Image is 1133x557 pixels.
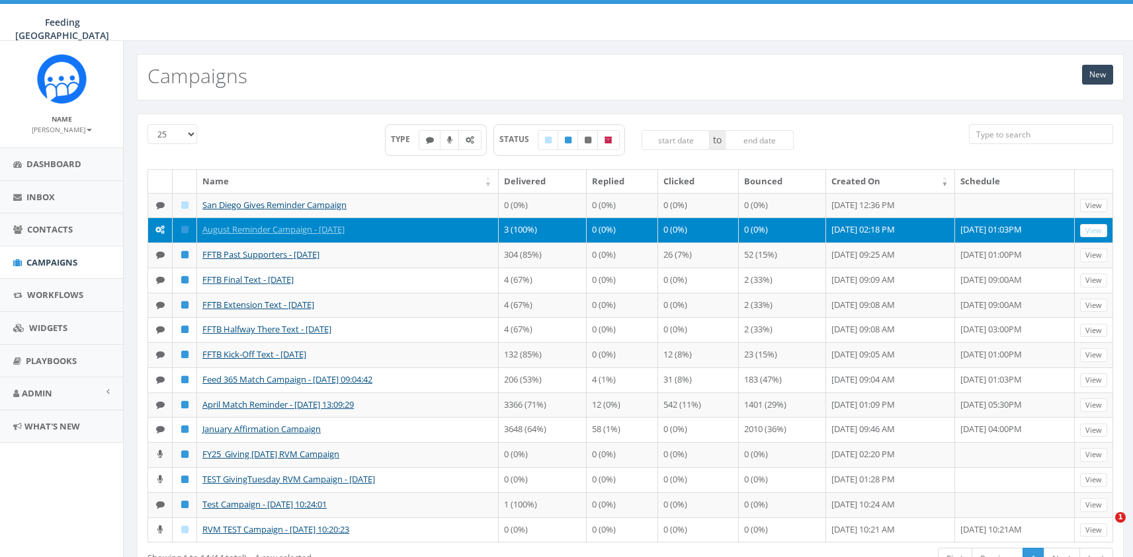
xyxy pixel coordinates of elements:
[1080,373,1107,387] a: View
[26,256,77,268] span: Campaigns
[202,473,375,485] a: TEST GivingTuesday RVM Campaign - [DATE]
[181,425,189,433] i: Published
[545,136,552,144] i: Draft
[826,242,955,268] td: [DATE] 09:25 AM
[1080,424,1107,437] a: View
[52,114,72,124] small: Name
[739,392,827,418] td: 1401 (29%)
[955,367,1075,392] td: [DATE] 01:03PM
[826,417,955,442] td: [DATE] 09:46 AM
[587,342,658,367] td: 0 (0%)
[499,442,587,467] td: 0 (0%)
[37,54,87,104] img: Rally_Corp_Icon.png
[658,193,738,218] td: 0 (0%)
[739,217,827,242] td: 0 (0%)
[585,136,591,144] i: Unpublished
[466,136,474,144] i: Automated Message
[156,201,165,209] i: Text SMS
[22,387,52,399] span: Admin
[955,317,1075,342] td: [DATE] 03:00PM
[826,293,955,318] td: [DATE] 09:08 AM
[499,417,587,442] td: 3648 (64%)
[587,417,658,442] td: 58 (1%)
[202,373,372,385] a: Feed 365 Match Campaign - [DATE] 09:04:42
[197,170,499,193] th: Name: activate to sort column ascending
[1080,448,1107,462] a: View
[1080,248,1107,262] a: View
[587,170,658,193] th: Replied
[955,342,1075,367] td: [DATE] 01:00PM
[1080,324,1107,338] a: View
[955,517,1075,542] td: [DATE] 10:21AM
[202,523,349,535] a: RVM TEST Campaign - [DATE] 10:20:23
[181,276,189,284] i: Published
[739,170,827,193] th: Bounced
[658,170,738,193] th: Clicked
[658,492,738,517] td: 0 (0%)
[181,301,189,309] i: Published
[739,442,827,467] td: 0 (0%)
[499,467,587,492] td: 0 (0%)
[739,317,827,342] td: 2 (33%)
[1088,512,1120,544] iframe: Intercom live chat
[658,217,738,242] td: 0 (0%)
[826,467,955,492] td: [DATE] 01:28 PM
[658,317,738,342] td: 0 (0%)
[181,201,189,209] i: Draft
[202,199,347,211] a: San Diego Gives Reminder Campaign
[426,136,434,144] i: Text SMS
[156,400,165,409] i: Text SMS
[202,223,345,235] a: August Reminder Campaign - [DATE]
[202,299,314,311] a: FFTB Extension Text - [DATE]
[739,193,827,218] td: 0 (0%)
[202,448,339,460] a: FY25_Giving [DATE] RVM Campaign
[202,498,327,510] a: Test Campaign - [DATE] 10:24:01
[955,293,1075,318] td: [DATE] 09:00AM
[32,125,92,134] small: [PERSON_NAME]
[826,170,955,193] th: Created On: activate to sort column ascending
[739,492,827,517] td: 0 (0%)
[710,130,725,150] span: to
[32,123,92,135] a: [PERSON_NAME]
[202,423,321,435] a: January Affirmation Campaign
[181,475,189,484] i: Published
[1080,299,1107,313] a: View
[826,367,955,392] td: [DATE] 09:04 AM
[587,492,658,517] td: 0 (0%)
[1080,199,1107,213] a: View
[739,417,827,442] td: 2010 (36%)
[156,350,165,359] i: Text SMS
[969,124,1113,144] input: Type to search
[499,517,587,542] td: 0 (0%)
[499,268,587,293] td: 4 (67%)
[739,342,827,367] td: 23 (15%)
[157,450,163,459] i: Ringless Voice Mail
[739,242,827,268] td: 52 (15%)
[29,322,67,334] span: Widgets
[499,317,587,342] td: 4 (67%)
[157,475,163,484] i: Ringless Voice Mail
[1080,398,1107,412] a: View
[1080,274,1107,287] a: View
[642,130,710,150] input: start date
[181,525,189,534] i: Draft
[826,317,955,342] td: [DATE] 09:08 AM
[156,375,165,384] i: Text SMS
[156,425,165,433] i: Text SMS
[955,170,1075,193] th: Schedule
[1080,498,1107,512] a: View
[739,367,827,392] td: 183 (47%)
[181,250,189,259] i: Published
[181,350,189,359] i: Published
[202,323,331,335] a: FFTB Halfway There Text - [DATE]
[26,191,55,203] span: Inbox
[156,325,165,334] i: Text SMS
[1080,348,1107,362] a: View
[147,65,247,87] h2: Campaigns
[499,217,587,242] td: 3 (100%)
[181,225,189,234] i: Published
[725,130,794,150] input: end date
[658,417,738,442] td: 0 (0%)
[155,225,165,234] i: Automated Message
[587,242,658,268] td: 0 (0%)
